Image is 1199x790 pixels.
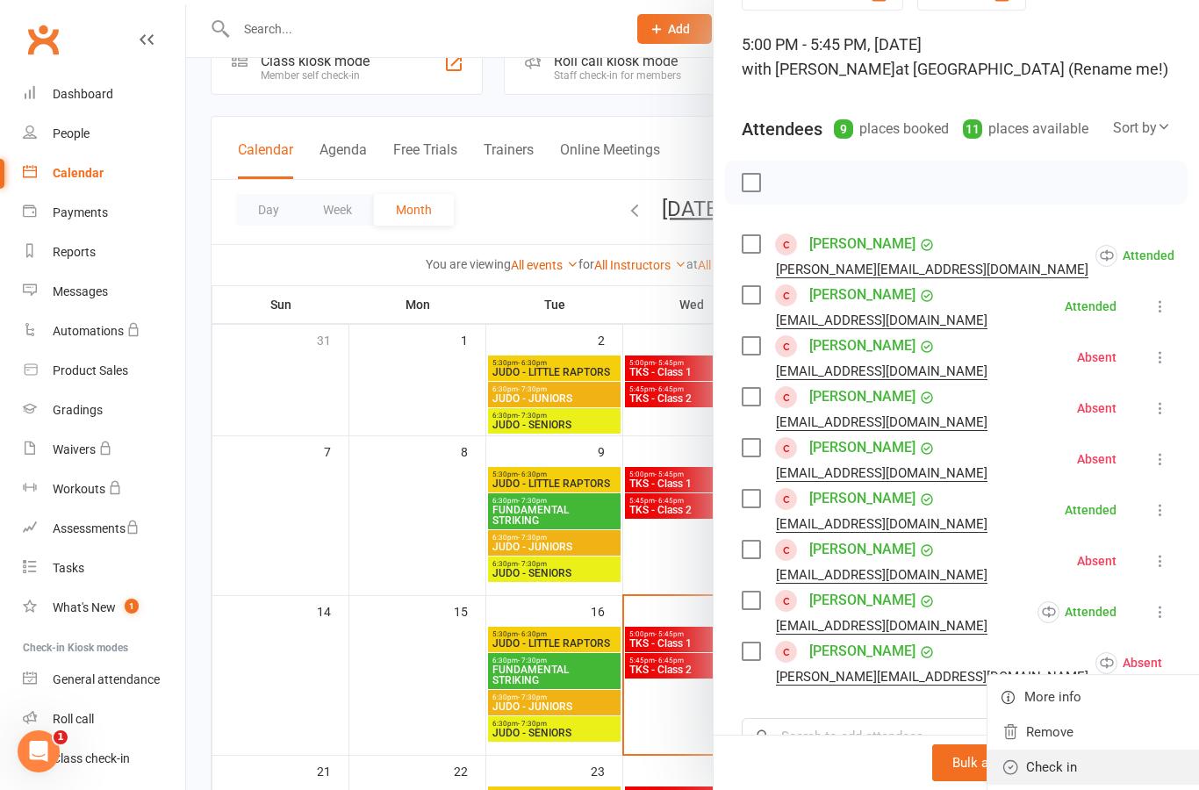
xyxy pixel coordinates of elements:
[23,549,185,588] a: Tasks
[742,117,822,141] div: Attendees
[53,87,113,101] div: Dashboard
[53,751,130,765] div: Class check-in
[21,18,65,61] a: Clubworx
[53,324,124,338] div: Automations
[23,233,185,272] a: Reports
[23,470,185,509] a: Workouts
[53,245,96,259] div: Reports
[23,272,185,312] a: Messages
[1065,300,1116,312] div: Attended
[809,281,915,309] a: [PERSON_NAME]
[23,193,185,233] a: Payments
[1077,555,1116,567] div: Absent
[18,730,60,772] iframe: Intercom live chat
[53,126,90,140] div: People
[809,332,915,360] a: [PERSON_NAME]
[895,60,1168,78] span: at [GEOGRAPHIC_DATA] (Rename me!)
[1065,504,1116,516] div: Attended
[809,637,915,665] a: [PERSON_NAME]
[809,383,915,411] a: [PERSON_NAME]
[963,119,982,139] div: 11
[23,391,185,430] a: Gradings
[53,166,104,180] div: Calendar
[53,442,96,456] div: Waivers
[125,599,139,614] span: 1
[809,586,915,614] a: [PERSON_NAME]
[23,509,185,549] a: Assessments
[53,672,160,686] div: General attendance
[53,712,94,726] div: Roll call
[53,561,84,575] div: Tasks
[53,363,128,377] div: Product Sales
[53,284,108,298] div: Messages
[742,32,1171,82] div: 5:00 PM - 5:45 PM, [DATE]
[1077,453,1116,465] div: Absent
[53,403,103,417] div: Gradings
[809,230,915,258] a: [PERSON_NAME]
[1077,402,1116,414] div: Absent
[23,660,185,700] a: General attendance kiosk mode
[809,434,915,462] a: [PERSON_NAME]
[1024,686,1081,707] span: More info
[834,119,853,139] div: 9
[809,535,915,564] a: [PERSON_NAME]
[1037,601,1116,623] div: Attended
[834,117,949,141] div: places booked
[23,739,185,779] a: Class kiosk mode
[54,730,68,744] span: 1
[1095,652,1162,674] div: Absent
[53,482,105,496] div: Workouts
[53,521,140,535] div: Assessments
[53,205,108,219] div: Payments
[963,117,1088,141] div: places available
[1113,117,1171,140] div: Sort by
[53,600,116,614] div: What's New
[23,154,185,193] a: Calendar
[1077,351,1116,363] div: Absent
[23,312,185,351] a: Automations
[742,60,895,78] span: with [PERSON_NAME]
[23,588,185,628] a: What's New1
[23,75,185,114] a: Dashboard
[23,351,185,391] a: Product Sales
[23,114,185,154] a: People
[23,430,185,470] a: Waivers
[1095,245,1174,267] div: Attended
[742,718,1171,755] input: Search to add attendees
[809,485,915,513] a: [PERSON_NAME]
[23,700,185,739] a: Roll call
[932,744,1084,781] button: Bulk add attendees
